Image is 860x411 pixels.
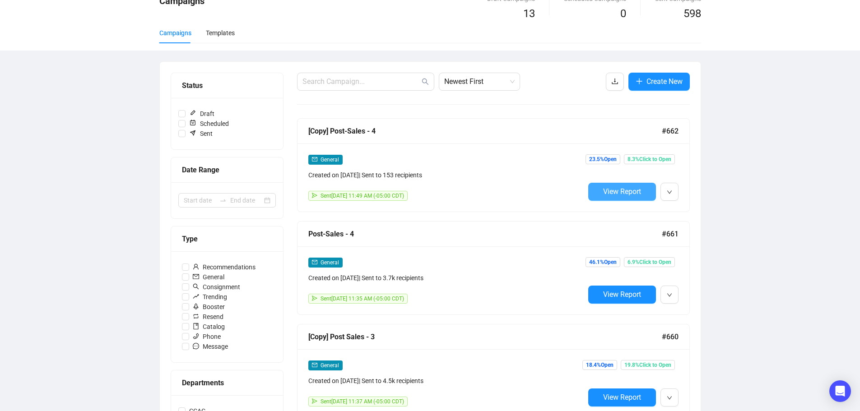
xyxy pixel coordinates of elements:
span: Sent [DATE] 11:49 AM (-05:00 CDT) [321,193,404,199]
span: Phone [189,332,224,342]
span: Resend [189,312,227,322]
span: General [321,157,339,163]
div: Departments [182,377,272,388]
span: Catalog [189,322,228,332]
span: down [667,395,672,401]
span: 8.3% Click to Open [624,154,675,164]
span: rise [193,293,199,300]
span: Trending [189,292,231,302]
span: search [422,78,429,85]
span: send [312,193,317,198]
span: Newest First [444,73,515,90]
input: Search Campaign... [302,76,420,87]
button: View Report [588,183,656,201]
input: End date [230,195,262,205]
span: View Report [603,187,641,196]
span: rocket [193,303,199,309]
div: Type [182,233,272,245]
div: Post-Sales - 4 [308,228,662,240]
span: 13 [523,7,535,20]
span: General [189,272,228,282]
div: Campaigns [159,28,191,38]
span: mail [312,362,317,368]
span: plus [636,78,643,85]
span: send [312,398,317,404]
span: 23.5% Open [586,154,620,164]
span: Sent [DATE] 11:35 AM (-05:00 CDT) [321,296,404,302]
span: View Report [603,393,641,402]
span: send [312,296,317,301]
div: Templates [206,28,235,38]
span: 19.8% Click to Open [621,360,675,370]
span: 46.1% Open [586,257,620,267]
span: Scheduled [186,119,232,129]
span: to [219,197,227,204]
span: mail [193,273,199,280]
div: [Copy] Post-Sales - 4 [308,125,662,137]
div: [Copy] Post Sales - 3 [308,331,662,342]
a: Post-Sales - 4#661mailGeneralCreated on [DATE]| Sent to 3.7k recipientssendSent[DATE] 11:35 AM (-... [297,221,690,315]
button: View Report [588,286,656,304]
span: download [611,78,618,85]
span: message [193,343,199,349]
span: 18.4% Open [582,360,617,370]
span: Message [189,342,232,351]
span: 0 [620,7,626,20]
button: View Report [588,388,656,406]
button: Create New [628,73,690,91]
span: Sent [186,129,216,139]
span: General [321,259,339,266]
span: Recommendations [189,262,259,272]
span: phone [193,333,199,339]
div: Created on [DATE] | Sent to 3.7k recipients [308,273,585,283]
span: down [667,189,672,195]
span: retweet [193,313,199,319]
span: Sent [DATE] 11:37 AM (-05:00 CDT) [321,398,404,405]
span: #662 [662,125,679,137]
div: Status [182,80,272,91]
div: Created on [DATE] | Sent to 153 recipients [308,170,585,180]
span: Draft [186,109,218,119]
span: search [193,283,199,290]
input: Start date [184,195,216,205]
span: book [193,323,199,329]
span: swap-right [219,197,227,204]
a: [Copy] Post-Sales - 4#662mailGeneralCreated on [DATE]| Sent to 153 recipientssendSent[DATE] 11:49... [297,118,690,212]
span: user [193,263,199,270]
div: Open Intercom Messenger [829,380,851,402]
div: Date Range [182,164,272,175]
span: 598 [683,7,701,20]
span: #661 [662,228,679,240]
span: down [667,292,672,298]
span: View Report [603,290,641,299]
span: #660 [662,331,679,342]
span: 6.9% Click to Open [624,257,675,267]
span: Create New [646,76,683,87]
span: mail [312,259,317,265]
span: Consignment [189,282,244,292]
div: Created on [DATE] | Sent to 4.5k recipients [308,376,585,386]
span: Booster [189,302,228,312]
span: mail [312,157,317,162]
span: General [321,362,339,369]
